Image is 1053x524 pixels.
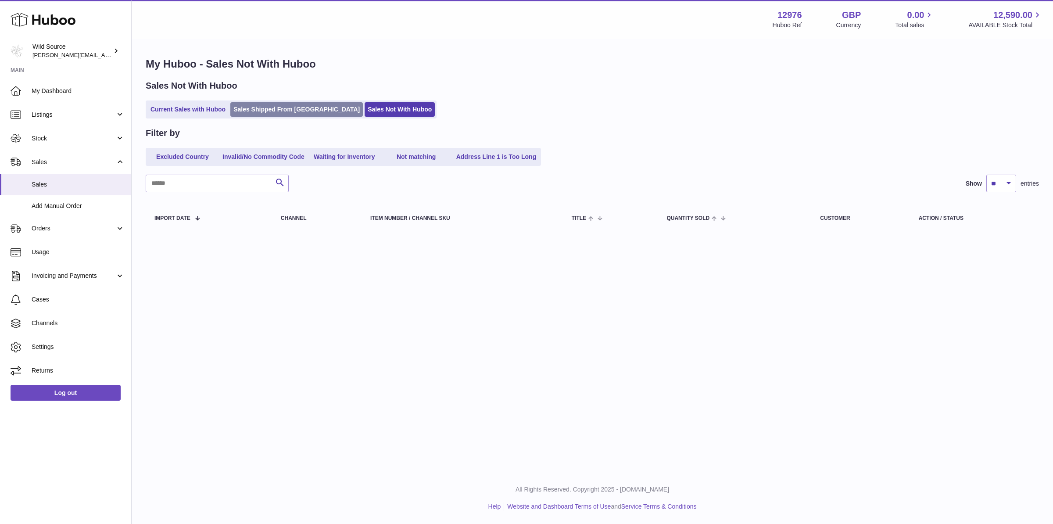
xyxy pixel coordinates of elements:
[820,215,901,221] div: Customer
[1021,179,1039,188] span: entries
[32,319,125,327] span: Channels
[504,502,696,511] li: and
[842,9,861,21] strong: GBP
[139,485,1046,494] p: All Rights Reserved. Copyright 2025 - [DOMAIN_NAME]
[895,9,934,29] a: 0.00 Total sales
[32,134,115,143] span: Stock
[32,51,176,58] span: [PERSON_NAME][EMAIL_ADDRESS][DOMAIN_NAME]
[968,9,1042,29] a: 12,590.00 AVAILABLE Stock Total
[146,80,237,92] h2: Sales Not With Huboo
[32,248,125,256] span: Usage
[365,102,435,117] a: Sales Not With Huboo
[32,295,125,304] span: Cases
[966,179,982,188] label: Show
[219,150,308,164] a: Invalid/No Commodity Code
[381,150,451,164] a: Not matching
[32,87,125,95] span: My Dashboard
[777,9,802,21] strong: 12976
[453,150,540,164] a: Address Line 1 is Too Long
[836,21,861,29] div: Currency
[281,215,353,221] div: Channel
[309,150,380,164] a: Waiting for Inventory
[919,215,1030,221] div: Action / Status
[32,111,115,119] span: Listings
[147,150,218,164] a: Excluded Country
[230,102,363,117] a: Sales Shipped From [GEOGRAPHIC_DATA]
[907,9,924,21] span: 0.00
[32,366,125,375] span: Returns
[32,224,115,233] span: Orders
[773,21,802,29] div: Huboo Ref
[621,503,697,510] a: Service Terms & Conditions
[572,215,586,221] span: Title
[11,44,24,57] img: kate@wildsource.co.uk
[666,215,709,221] span: Quantity Sold
[968,21,1042,29] span: AVAILABLE Stock Total
[146,127,180,139] h2: Filter by
[895,21,934,29] span: Total sales
[32,202,125,210] span: Add Manual Order
[370,215,554,221] div: Item Number / Channel SKU
[154,215,190,221] span: Import date
[993,9,1032,21] span: 12,590.00
[32,43,111,59] div: Wild Source
[507,503,611,510] a: Website and Dashboard Terms of Use
[32,158,115,166] span: Sales
[32,272,115,280] span: Invoicing and Payments
[32,180,125,189] span: Sales
[488,503,501,510] a: Help
[32,343,125,351] span: Settings
[147,102,229,117] a: Current Sales with Huboo
[146,57,1039,71] h1: My Huboo - Sales Not With Huboo
[11,385,121,401] a: Log out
